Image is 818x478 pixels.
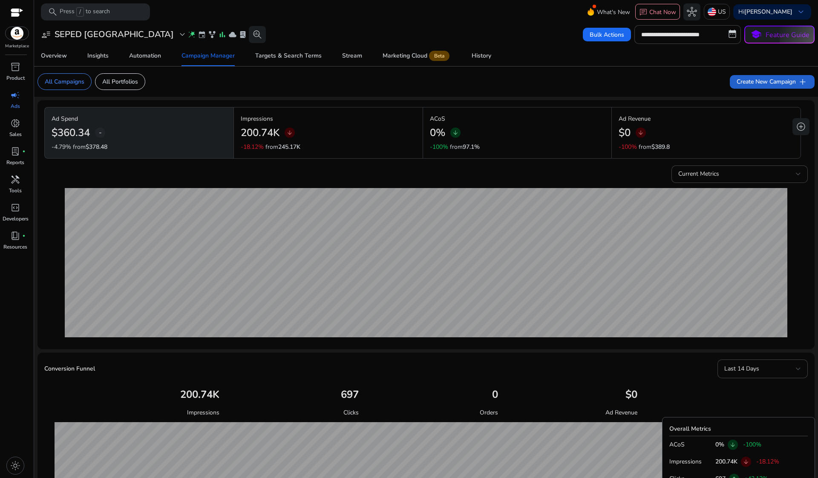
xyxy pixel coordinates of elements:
[625,388,637,401] h2: $0
[249,26,266,43] button: search_insights
[430,142,448,151] p: -100%
[187,30,196,39] span: wand_stars
[743,440,761,449] p: -100%
[208,30,216,39] span: family_history
[6,74,25,82] p: Product
[635,4,680,20] button: chatChat Now
[86,143,107,151] span: $378.48
[10,62,20,72] span: inventory_2
[383,52,451,59] div: Marketing Cloud
[651,143,670,151] span: $389.8
[55,29,174,40] h3: SEPED [GEOGRAPHIC_DATA]
[10,90,20,100] span: campaign
[605,408,637,417] p: Ad Revenue
[198,30,206,39] span: event
[683,3,700,20] button: hub
[5,43,29,49] p: Marketplace
[637,129,644,136] span: arrow_downward
[341,388,359,401] h2: 697
[715,440,724,449] p: 0%
[724,365,759,373] span: Last 14 Days
[177,29,187,40] span: expand_more
[450,142,480,151] p: from
[342,53,362,59] div: Stream
[41,29,51,40] span: user_attributes
[590,30,624,39] span: Bulk Actions
[241,142,264,151] p: -18.12%
[76,7,84,17] span: /
[639,8,648,17] span: chat
[715,457,737,466] p: 200.74K
[52,142,71,151] p: -4.79%
[9,130,22,138] p: Sales
[87,53,109,59] div: Insights
[3,243,27,251] p: Resources
[472,53,491,59] div: History
[718,4,726,19] p: US
[669,440,712,449] p: ACoS
[218,30,227,39] span: bar_chart
[6,159,24,166] p: Reports
[750,29,762,41] span: school
[129,53,161,59] div: Automation
[241,114,416,123] p: Impressions
[796,7,806,17] span: keyboard_arrow_down
[239,30,247,39] span: lab_profile
[265,142,300,151] p: from
[738,9,792,15] p: Hi
[60,7,110,17] p: Press to search
[792,118,809,135] button: add_circle
[228,30,237,39] span: cloud
[430,114,605,123] p: ACoS
[744,26,815,43] button: schoolFeature Guide
[429,51,449,61] span: Beta
[619,142,637,151] p: -100%
[278,143,300,151] span: 245.17K
[286,129,293,136] span: arrow_downward
[44,365,95,373] h5: Conversion Funnel
[10,118,20,128] span: donut_small
[10,203,20,213] span: code_blocks
[619,114,794,123] p: Ad Revenue
[241,127,279,139] h2: 200.74K
[796,122,806,132] span: add_circle
[730,75,815,89] button: Create New Campaignadd
[452,129,459,136] span: arrow_downward
[744,8,792,16] b: [PERSON_NAME]
[3,215,29,223] p: Developers
[45,77,84,86] p: All Campaigns
[687,7,697,17] span: hub
[52,127,90,139] h2: $360.34
[41,53,67,59] div: Overview
[52,114,227,123] p: Ad Spend
[252,29,262,40] span: search_insights
[22,150,26,153] span: fiber_manual_record
[669,424,808,433] p: Overall Metrics
[678,170,719,178] span: Current Metrics
[6,27,29,40] img: amazon.svg
[669,457,712,466] p: Impressions
[11,102,20,110] p: Ads
[639,142,670,151] p: from
[10,461,20,471] span: light_mode
[343,408,359,417] p: Clicks
[99,127,102,138] span: -
[737,77,808,87] span: Create New Campaign
[492,388,498,401] h2: 0
[10,174,20,185] span: handyman
[255,53,322,59] div: Targets & Search Terms
[583,28,631,41] button: Bulk Actions
[10,231,20,241] span: book_4
[22,234,26,238] span: fiber_manual_record
[619,127,631,139] h2: $0
[48,7,58,17] span: search
[708,8,716,16] img: us.svg
[73,142,107,151] p: from
[9,187,22,194] p: Tools
[102,77,138,86] p: All Portfolios
[649,8,676,16] p: Chat Now
[798,77,808,87] span: add
[181,53,235,59] div: Campaign Manager
[729,441,736,448] span: arrow_downward
[756,457,779,466] p: -18.12%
